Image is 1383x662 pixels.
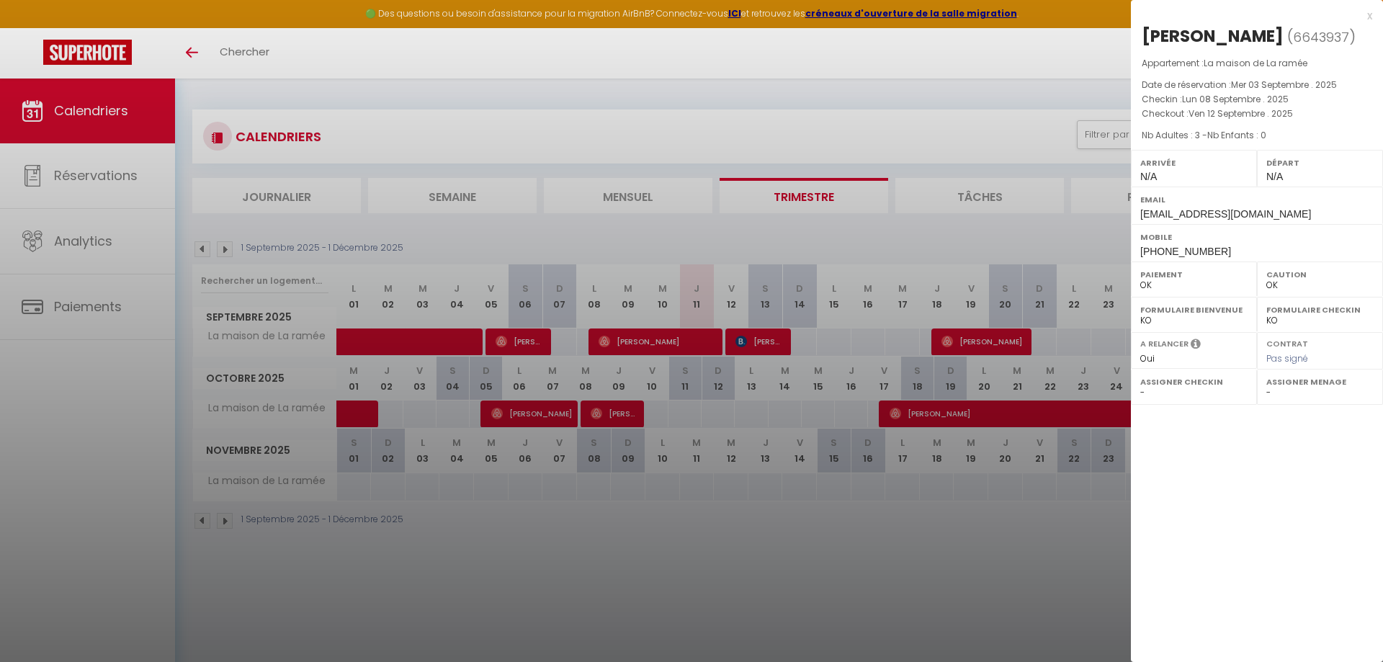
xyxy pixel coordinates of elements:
[1140,267,1248,282] label: Paiement
[1266,156,1374,170] label: Départ
[1140,230,1374,244] label: Mobile
[1266,303,1374,317] label: Formulaire Checkin
[1182,93,1289,105] span: Lun 08 Septembre . 2025
[1231,79,1337,91] span: Mer 03 Septembre . 2025
[1142,78,1372,92] p: Date de réservation :
[1142,129,1266,141] span: Nb Adultes : 3 -
[1191,338,1201,354] i: Sélectionner OUI si vous souhaiter envoyer les séquences de messages post-checkout
[1142,92,1372,107] p: Checkin :
[1266,338,1308,347] label: Contrat
[1142,56,1372,71] p: Appartement :
[1140,192,1374,207] label: Email
[12,6,55,49] button: Ouvrir le widget de chat LiveChat
[1140,156,1248,170] label: Arrivée
[1207,129,1266,141] span: Nb Enfants : 0
[1266,267,1374,282] label: Caution
[1322,597,1372,651] iframe: Chat
[1287,27,1356,47] span: ( )
[1293,28,1349,46] span: 6643937
[1140,338,1189,350] label: A relancer
[1142,24,1284,48] div: [PERSON_NAME]
[1131,7,1372,24] div: x
[1266,171,1283,182] span: N/A
[1140,171,1157,182] span: N/A
[1140,208,1311,220] span: [EMAIL_ADDRESS][DOMAIN_NAME]
[1266,352,1308,364] span: Pas signé
[1204,57,1307,69] span: La maison de La ramée
[1140,246,1231,257] span: [PHONE_NUMBER]
[1189,107,1293,120] span: Ven 12 Septembre . 2025
[1140,303,1248,317] label: Formulaire Bienvenue
[1140,375,1248,389] label: Assigner Checkin
[1142,107,1372,121] p: Checkout :
[1266,375,1374,389] label: Assigner Menage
